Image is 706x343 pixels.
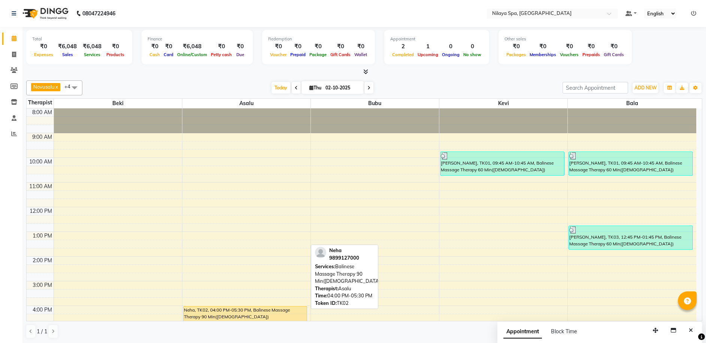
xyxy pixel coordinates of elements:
span: Bala [568,99,696,108]
button: ADD NEW [633,83,658,93]
img: profile [315,247,326,258]
div: 3:00 PM [31,281,54,289]
div: 1:00 PM [31,232,54,240]
div: Other sales [504,36,626,42]
div: [PERSON_NAME], TK01, 09:45 AM-10:45 AM, Balinese Massage Therapy 60 Min([DEMOGRAPHIC_DATA]) [440,152,564,175]
a: x [55,84,58,90]
div: 9:00 AM [31,133,54,141]
div: ₹0 [268,42,288,51]
span: Gift Cards [602,52,626,57]
span: Upcoming [416,52,440,57]
span: Package [307,52,328,57]
span: Ongoing [440,52,461,57]
span: Due [234,52,246,57]
iframe: chat widget [675,313,699,336]
span: +4 [64,83,76,89]
div: ₹0 [602,42,626,51]
span: Services [82,52,102,57]
div: ₹0 [528,42,558,51]
span: Sales [60,52,75,57]
div: ₹0 [558,42,581,51]
span: ADD NEW [634,85,657,91]
span: Thu [307,85,323,91]
div: 8:00 AM [31,108,54,116]
div: 12:00 PM [28,207,54,215]
div: TK02 [315,300,374,307]
span: Vouchers [558,52,581,57]
div: ₹0 [504,42,528,51]
span: Therapist: [315,285,338,291]
span: Beki [54,99,182,108]
div: 2 [390,42,416,51]
span: Petty cash [209,52,234,57]
div: 10:00 AM [28,158,54,166]
span: Cash [148,52,162,57]
span: Bubu [311,99,439,108]
div: Finance [148,36,247,42]
div: ₹0 [104,42,126,51]
div: Appointment [390,36,483,42]
div: 0 [440,42,461,51]
span: Products [104,52,126,57]
span: Kevi [439,99,567,108]
div: Asalu [315,285,374,293]
span: Today [272,82,290,94]
div: [PERSON_NAME], TK03, 12:45 PM-01:45 PM, Balinese Massage Therapy 60 Min([DEMOGRAPHIC_DATA]) [569,226,693,249]
input: Search Appointment [563,82,628,94]
div: ₹6,048 [175,42,209,51]
span: Card [162,52,175,57]
span: Prepaids [581,52,602,57]
div: 2:00 PM [31,257,54,264]
div: ₹0 [328,42,352,51]
span: Balinese Massage Therapy 90 Min([DEMOGRAPHIC_DATA]) [315,263,382,284]
input: 2025-10-02 [323,82,361,94]
div: 0 [461,42,483,51]
div: Therapist [27,99,54,107]
div: ₹6,048 [55,42,80,51]
div: ₹0 [209,42,234,51]
span: Block Time [551,328,577,335]
span: Novusalu [33,84,55,90]
img: logo [19,3,70,24]
span: Token ID: [315,300,337,306]
div: ₹0 [352,42,369,51]
span: 1 / 1 [37,328,47,336]
div: 04:00 PM-05:30 PM [315,292,374,300]
div: Total [32,36,126,42]
b: 08047224946 [82,3,115,24]
div: [PERSON_NAME], TK01, 09:45 AM-10:45 AM, Balinese Massage Therapy 60 Min([DEMOGRAPHIC_DATA]) [569,152,693,175]
div: Redemption [268,36,369,42]
span: Neha [329,247,342,253]
div: ₹0 [162,42,175,51]
div: ₹0 [148,42,162,51]
span: Online/Custom [175,52,209,57]
div: Neha, TK02, 04:00 PM-05:30 PM, Balinese Massage Therapy 90 Min([DEMOGRAPHIC_DATA]) [184,306,307,342]
span: Packages [504,52,528,57]
div: 4:00 PM [31,306,54,314]
span: Time: [315,293,327,298]
div: 1 [416,42,440,51]
span: Voucher [268,52,288,57]
div: ₹0 [288,42,307,51]
div: 9899127000 [329,254,359,262]
div: ₹0 [32,42,55,51]
div: ₹6,048 [80,42,104,51]
span: Completed [390,52,416,57]
span: Appointment [503,325,542,339]
div: 11:00 AM [28,183,54,190]
span: Wallet [352,52,369,57]
span: Services: [315,263,335,269]
div: ₹0 [581,42,602,51]
div: ₹0 [234,42,247,51]
span: Memberships [528,52,558,57]
span: Expenses [32,52,55,57]
div: ₹0 [307,42,328,51]
span: Gift Cards [328,52,352,57]
span: Prepaid [288,52,307,57]
span: Asalu [182,99,310,108]
span: No show [461,52,483,57]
